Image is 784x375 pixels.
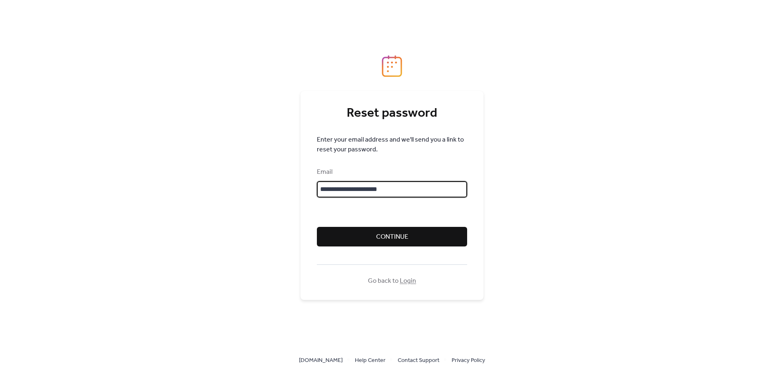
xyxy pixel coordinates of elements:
[400,275,416,287] a: Login
[317,227,467,246] button: Continue
[376,232,408,242] span: Continue
[452,356,485,366] span: Privacy Policy
[317,105,467,122] div: Reset password
[299,356,343,366] span: [DOMAIN_NAME]
[398,355,439,365] a: Contact Support
[398,356,439,366] span: Contact Support
[317,135,467,155] span: Enter your email address and we'll send you a link to reset your password.
[355,355,385,365] a: Help Center
[317,167,465,177] div: Email
[299,355,343,365] a: [DOMAIN_NAME]
[452,355,485,365] a: Privacy Policy
[382,55,402,77] img: logo
[368,276,416,286] span: Go back to
[355,356,385,366] span: Help Center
